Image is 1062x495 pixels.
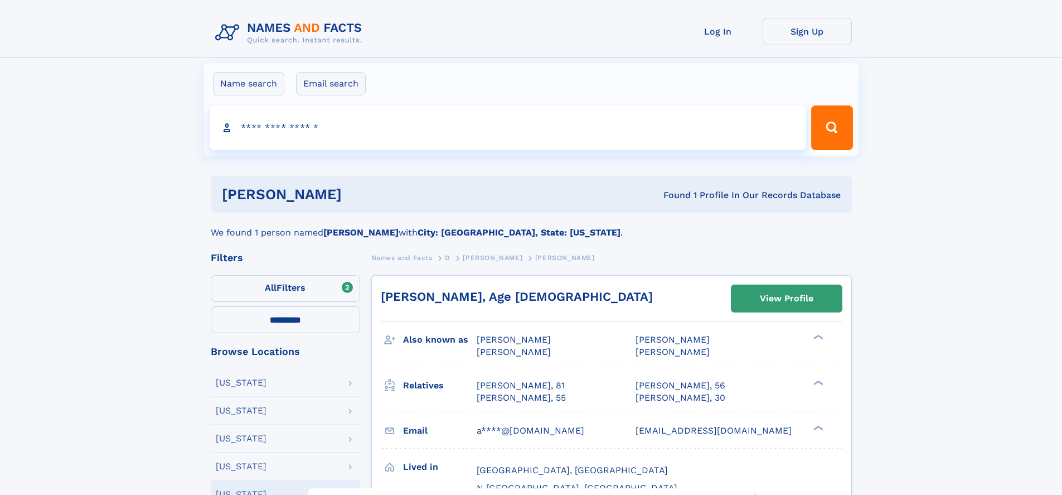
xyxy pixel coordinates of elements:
[673,18,763,45] a: Log In
[210,105,807,150] input: search input
[477,392,566,404] a: [PERSON_NAME], 55
[760,286,813,311] div: View Profile
[403,458,477,477] h3: Lived in
[811,379,824,386] div: ❯
[477,379,565,392] a: [PERSON_NAME], 81
[216,378,266,387] div: [US_STATE]
[477,465,668,475] span: [GEOGRAPHIC_DATA], [GEOGRAPHIC_DATA]
[371,251,433,265] a: Names and Facts
[636,379,725,392] a: [PERSON_NAME], 56
[477,347,551,357] span: [PERSON_NAME]
[265,282,277,293] span: All
[636,425,792,436] span: [EMAIL_ADDRESS][DOMAIN_NAME]
[213,72,284,95] label: Name search
[323,227,399,238] b: [PERSON_NAME]
[731,285,842,312] a: View Profile
[403,330,477,349] h3: Also known as
[216,434,266,443] div: [US_STATE]
[445,251,450,265] a: D
[445,254,450,262] span: D
[403,421,477,440] h3: Email
[211,347,360,357] div: Browse Locations
[763,18,852,45] a: Sign Up
[381,290,653,304] a: [PERSON_NAME], Age [DEMOGRAPHIC_DATA]
[636,392,725,404] a: [PERSON_NAME], 30
[216,462,266,471] div: [US_STATE]
[222,188,503,201] h1: [PERSON_NAME]
[296,72,366,95] label: Email search
[463,251,522,265] a: [PERSON_NAME]
[211,213,852,239] div: We found 1 person named with .
[418,227,620,238] b: City: [GEOGRAPHIC_DATA], State: [US_STATE]
[211,275,360,302] label: Filters
[636,334,710,345] span: [PERSON_NAME]
[502,189,841,201] div: Found 1 Profile In Our Records Database
[811,334,824,341] div: ❯
[811,105,852,150] button: Search Button
[403,376,477,395] h3: Relatives
[636,347,710,357] span: [PERSON_NAME]
[463,254,522,262] span: [PERSON_NAME]
[211,18,371,48] img: Logo Names and Facts
[216,406,266,415] div: [US_STATE]
[535,254,595,262] span: [PERSON_NAME]
[477,483,677,493] span: N [GEOGRAPHIC_DATA], [GEOGRAPHIC_DATA]
[477,334,551,345] span: [PERSON_NAME]
[811,424,824,431] div: ❯
[211,253,360,263] div: Filters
